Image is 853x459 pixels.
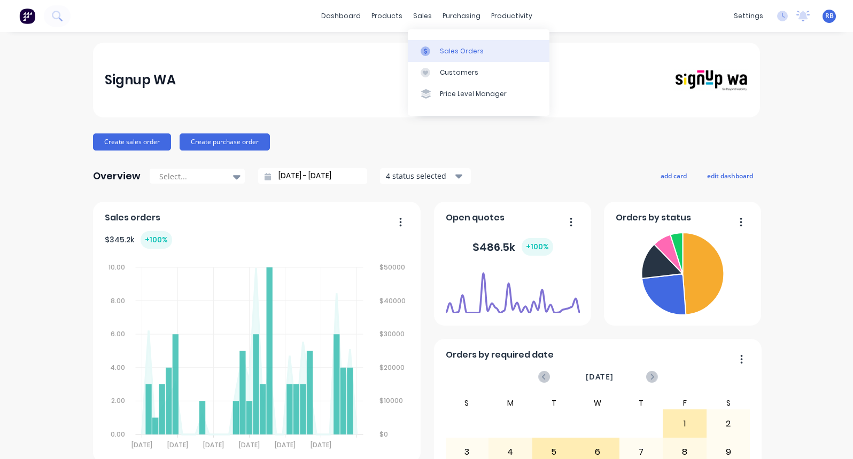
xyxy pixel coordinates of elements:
tspan: $30000 [380,329,405,338]
div: Price Level Manager [440,89,507,99]
tspan: $20000 [380,363,405,372]
tspan: [DATE] [311,440,331,449]
span: [DATE] [586,371,614,383]
div: 1 [663,410,706,437]
tspan: [DATE] [203,440,224,449]
a: Sales Orders [408,40,549,61]
div: F [663,397,707,409]
tspan: 4.00 [110,363,125,372]
div: W [576,397,619,409]
div: T [532,397,576,409]
button: 4 status selected [380,168,471,184]
a: Price Level Manager [408,83,549,105]
div: 2 [707,410,750,437]
div: productivity [486,8,538,24]
span: Orders by status [616,211,691,224]
div: S [707,397,750,409]
div: sales [408,8,437,24]
a: dashboard [316,8,366,24]
div: Sales Orders [440,46,484,56]
tspan: 8.00 [110,296,125,305]
tspan: $0 [380,430,389,439]
a: Customers [408,62,549,83]
div: $ 486.5k [472,238,553,256]
tspan: 0.00 [110,430,125,439]
tspan: [DATE] [275,440,296,449]
span: Sales orders [105,211,160,224]
span: Open quotes [446,211,505,224]
tspan: $40000 [380,296,406,305]
span: RB [825,11,834,21]
div: + 100 % [141,231,172,249]
tspan: [DATE] [167,440,188,449]
tspan: [DATE] [239,440,260,449]
tspan: 10.00 [108,263,125,272]
button: Create sales order [93,133,171,151]
img: Signup WA [673,69,748,92]
div: S [445,397,489,409]
div: settings [728,8,769,24]
div: M [488,397,532,409]
button: add card [654,169,694,183]
div: products [366,8,408,24]
tspan: 6.00 [110,329,125,338]
button: edit dashboard [700,169,760,183]
div: Overview [93,165,141,187]
button: Create purchase order [180,133,270,151]
div: + 100 % [522,238,553,256]
div: T [619,397,663,409]
div: 4 status selected [386,170,453,181]
tspan: $10000 [380,396,404,405]
tspan: [DATE] [131,440,152,449]
img: Factory [19,8,35,24]
tspan: 2.00 [111,396,125,405]
div: Customers [440,68,478,77]
div: Signup WA [105,69,176,91]
div: purchasing [437,8,486,24]
div: $ 345.2k [105,231,172,249]
tspan: $50000 [380,263,406,272]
